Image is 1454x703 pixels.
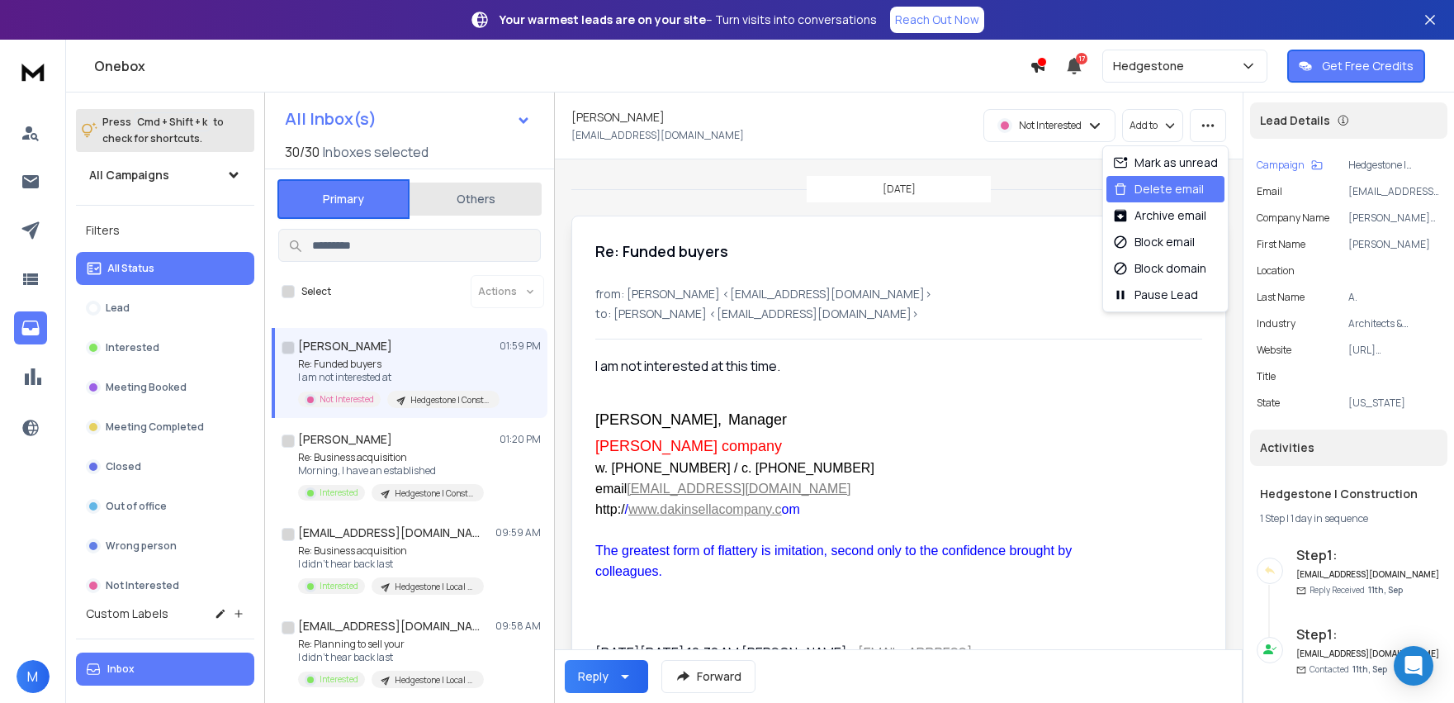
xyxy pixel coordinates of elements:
[135,112,210,131] span: Cmd + Shift + k
[628,502,782,516] a: www.dakinsellacompany.c
[298,464,484,477] p: Morning, I have an established
[277,179,410,219] button: Primary
[571,109,665,126] h1: [PERSON_NAME]
[1257,211,1329,225] p: Company Name
[1113,287,1198,303] div: Pause Lead
[17,660,50,693] span: M
[320,487,358,499] p: Interested
[500,433,541,446] p: 01:20 PM
[106,302,130,315] p: Lead
[106,579,179,592] p: Not Interested
[320,393,374,406] p: Not Interested
[102,114,224,147] p: Press to check for shortcuts.
[571,129,744,142] p: [EMAIL_ADDRESS][DOMAIN_NAME]
[1260,512,1437,525] div: |
[500,12,877,28] p: – Turn visits into conversations
[1250,430,1447,466] div: Activities
[1257,159,1305,172] p: Campaign
[1291,511,1368,525] span: 1 day in sequence
[1113,181,1204,197] div: Delete email
[1130,119,1158,132] p: Add to
[1348,159,1441,172] p: Hedgestone | Construction
[1348,211,1441,225] p: [PERSON_NAME] company
[1310,663,1387,676] p: Contacted
[1322,58,1414,74] p: Get Free Credits
[1310,584,1403,596] p: Reply Received
[1348,317,1441,330] p: Architects & Building Designers
[1113,207,1206,224] div: Archive email
[595,286,1202,302] p: from: [PERSON_NAME] <[EMAIL_ADDRESS][DOMAIN_NAME]>
[89,167,169,183] h1: All Campaigns
[1113,58,1191,74] p: Hedgestone
[661,660,755,693] button: Forward
[1019,119,1082,132] p: Not Interested
[1257,370,1276,383] p: title
[1368,584,1403,596] span: 11th, Sep
[410,181,542,217] button: Others
[298,451,484,464] p: Re: Business acquisition
[106,539,177,553] p: Wrong person
[17,56,50,87] img: logo
[86,606,168,622] h3: Custom Labels
[1296,648,1441,660] h6: [EMAIL_ADDRESS][DOMAIN_NAME]
[107,663,135,676] p: Inbox
[298,358,496,371] p: Re: Funded buyers
[495,620,541,633] p: 09:58 AM
[285,142,320,162] span: 30 / 30
[1260,486,1437,502] h1: Hedgestone | Construction
[595,438,782,454] font: [PERSON_NAME] company
[1352,663,1387,675] span: 11th, Sep
[595,306,1202,322] p: to: [PERSON_NAME] <[EMAIL_ADDRESS][DOMAIN_NAME]>
[627,482,850,496] a: [EMAIL_ADDRESS][DOMAIN_NAME]
[410,394,490,406] p: Hedgestone | Construction
[298,638,484,651] p: Re: Planning to sell your
[1296,625,1441,644] h6: Step 1 :
[595,356,1077,623] div: I am not interested at this time.
[298,544,484,558] p: Re: Business acquisition
[718,411,722,428] font: ,
[895,12,979,28] p: Reach Out Now
[1348,291,1441,304] p: A.
[395,487,474,500] p: Hedgestone | Construction
[1348,397,1441,410] p: [US_STATE]
[1257,264,1295,278] p: location
[298,525,480,541] h1: [EMAIL_ADDRESS][DOMAIN_NAME]
[595,502,625,516] font: http:/
[298,651,484,664] p: I didn't hear back last
[1348,344,1441,357] p: [URL][DOMAIN_NAME]
[728,411,787,428] font: Manager
[495,526,541,539] p: 09:59 AM
[106,341,159,354] p: Interested
[595,643,1077,682] div: [DATE][DATE] 10:38 AM [PERSON_NAME] < > wrote:
[595,240,728,263] h1: Re: Funded buyers
[106,381,187,394] p: Meeting Booked
[595,411,718,428] font: [PERSON_NAME]
[320,673,358,686] p: Interested
[298,618,480,634] h1: [EMAIL_ADDRESS][DOMAIN_NAME]
[883,183,916,196] p: [DATE]
[1296,568,1441,581] h6: [EMAIL_ADDRESS][DOMAIN_NAME]
[500,12,706,27] strong: Your warmest leads are on your site
[1076,53,1087,64] span: 17
[395,674,474,686] p: Hedgestone | Local Business
[1257,317,1295,330] p: industry
[76,219,254,242] h3: Filters
[1348,238,1441,251] p: [PERSON_NAME]
[301,285,331,298] label: Select
[500,340,541,353] p: 01:59 PM
[1113,234,1195,250] div: Block email
[320,580,358,592] p: Interested
[1113,260,1206,277] div: Block domain
[298,431,392,448] h1: [PERSON_NAME]
[1257,291,1305,304] p: Last Name
[1348,185,1441,198] p: [EMAIL_ADDRESS][DOMAIN_NAME]
[595,461,874,475] span: w. [PHONE_NUMBER] / c. [PHONE_NUMBER]
[106,460,141,473] p: Closed
[1296,545,1441,565] h6: Step 1 :
[595,544,1076,578] font: The greatest form of flattery is imitation, second only to the confidence brought by colleagues.
[625,502,800,516] font: / om
[106,500,167,513] p: Out of office
[1260,112,1330,129] p: Lead Details
[106,420,204,434] p: Meeting Completed
[1113,154,1218,171] div: Mark as unread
